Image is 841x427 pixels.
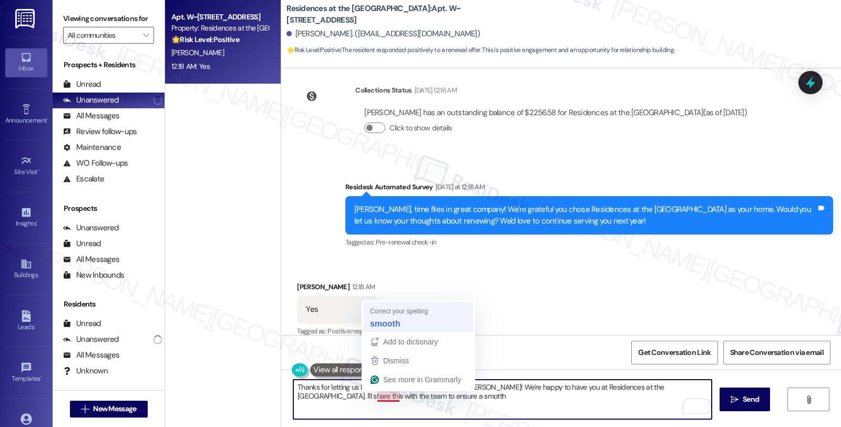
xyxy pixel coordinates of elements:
[723,341,830,364] button: Share Conversation via email
[63,238,101,249] div: Unread
[63,270,124,281] div: New Inbounds
[81,405,89,413] i: 
[355,85,412,96] div: Collections Status
[63,222,119,233] div: Unanswered
[63,350,119,361] div: All Messages
[47,115,48,123] span: •
[5,48,47,77] a: Inbox
[350,281,375,292] div: 12:18 AM
[68,27,137,44] input: All communities
[171,23,269,34] div: Property: Residences at the [GEOGRAPHIC_DATA]
[171,48,224,57] span: [PERSON_NAME]
[63,158,128,169] div: WO Follow-ups
[63,334,119,345] div: Unanswered
[63,95,119,106] div: Unanswered
[63,110,119,121] div: All Messages
[63,142,121,153] div: Maintenance
[171,35,239,44] strong: 🌟 Risk Level: Positive
[38,167,39,174] span: •
[93,403,136,414] span: New Message
[171,12,269,23] div: Apt. W~[STREET_ADDRESS]
[297,323,378,339] div: Tagged as:
[63,79,101,90] div: Unread
[53,59,165,70] div: Prospects + Residents
[63,126,137,137] div: Review follow-ups
[306,304,318,315] div: Yes
[143,31,149,39] i: 
[297,281,378,296] div: [PERSON_NAME]
[345,235,833,250] div: Tagged as:
[53,203,165,214] div: Prospects
[63,365,108,377] div: Unknown
[743,394,759,405] span: Send
[345,181,833,196] div: Residesk Automated Survey
[40,373,42,381] span: •
[63,11,154,27] label: Viewing conversations for
[731,395,739,404] i: 
[293,380,712,419] textarea: To enrich screen reader interactions, please activate Accessibility in Grammarly extension settings
[433,181,485,192] div: [DATE] at 12:18 AM
[63,174,104,185] div: Escalate
[5,152,47,180] a: Site Visit •
[389,123,452,134] label: Click to show details
[286,46,341,54] strong: 🌟 Risk Level: Positive
[631,341,717,364] button: Get Conversation Link
[730,347,824,358] span: Share Conversation via email
[5,307,47,335] a: Leads
[70,401,148,418] button: New Message
[63,318,101,329] div: Unread
[286,45,674,56] span: : The resident responded positively to a renewal offer. This is positive engagement and an opport...
[5,255,47,283] a: Buildings
[364,107,747,118] div: [PERSON_NAME] has an outstanding balance of $2256.58 for Residences at the [GEOGRAPHIC_DATA] (as ...
[15,9,37,28] img: ResiDesk Logo
[638,347,711,358] span: Get Conversation Link
[286,28,480,39] div: [PERSON_NAME]. ([EMAIL_ADDRESS][DOMAIN_NAME])
[171,62,210,71] div: 12:18 AM: Yes
[354,204,816,227] div: [PERSON_NAME], time flies in great company! We're grateful you chose Residences at the [GEOGRAPHI...
[286,3,497,26] b: Residences at the [GEOGRAPHIC_DATA]: Apt. W~[STREET_ADDRESS]
[720,388,771,411] button: Send
[5,359,47,387] a: Templates •
[53,299,165,310] div: Residents
[327,327,378,335] span: Positive response
[805,395,813,404] i: 
[412,85,457,96] div: [DATE] 12:16 AM
[36,218,38,226] span: •
[63,254,119,265] div: All Messages
[5,204,47,232] a: Insights •
[376,238,436,247] span: Pre-renewal check-in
